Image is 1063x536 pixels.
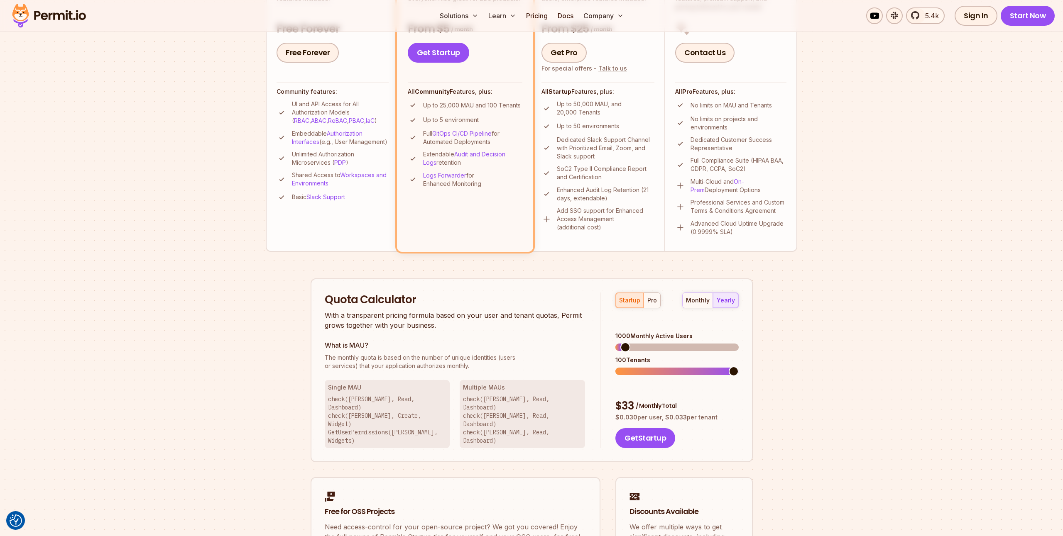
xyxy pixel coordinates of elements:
h2: Free for OSS Projects [325,507,586,517]
a: Sign In [955,6,997,26]
p: With a transparent pricing formula based on your user and tenant quotas, Permit grows together wi... [325,310,585,330]
p: UI and API Access for All Authorization Models ( , , , , ) [292,100,389,125]
a: ReBAC [328,117,347,124]
a: Contact Us [675,43,735,63]
p: Professional Services and Custom Terms & Conditions Agreement [691,198,786,215]
div: monthly [686,296,710,305]
a: Authorization Interfaces [292,130,362,145]
h4: All Features, plus: [541,88,654,96]
p: for Enhanced Monitoring [423,171,522,188]
a: PBAC [349,117,364,124]
button: Learn [485,7,519,24]
a: Start Now [1001,6,1055,26]
p: Embeddable (e.g., User Management) [292,129,389,146]
h4: Community features: [277,88,389,96]
div: 100 Tenants [615,356,738,364]
p: Up to 50 environments [557,122,619,130]
button: GetStartup [615,428,675,448]
p: Full for Automated Deployments [423,129,522,146]
p: Enhanced Audit Log Retention (21 days, extendable) [557,186,654,202]
div: For special offers - [541,64,627,73]
p: Extendable retention [423,150,522,167]
p: or services) that your application authorizes monthly. [325,353,585,370]
p: $ 0.030 per user, $ 0.033 per tenant [615,413,738,421]
div: pro [647,296,657,305]
a: Get Pro [541,43,587,63]
a: IaC [366,117,375,124]
span: The monthly quota is based on the number of unique identities (users [325,353,585,362]
h3: Multiple MAUs [463,383,582,392]
p: No limits on projects and environments [691,115,786,132]
div: $ 33 [615,399,738,414]
p: Up to 25,000 MAU and 100 Tenants [423,101,521,110]
h2: Discounts Available [629,507,739,517]
p: Shared Access to [292,171,389,188]
img: Permit logo [8,2,90,30]
a: Get Startup [408,43,469,63]
a: 5.4k [906,7,945,24]
a: Free Forever [277,43,339,63]
a: On-Prem [691,178,744,193]
span: / Monthly Total [636,402,676,410]
a: Pricing [523,7,551,24]
button: Company [580,7,627,24]
p: Up to 50,000 MAU, and 20,000 Tenants [557,100,654,117]
p: Full Compliance Suite (HIPAA BAA, GDPR, CCPA, SoC2) [691,156,786,173]
p: Unlimited Authorization Microservices ( ) [292,150,389,167]
p: Dedicated Slack Support Channel with Prioritized Email, Zoom, and Slack support [557,136,654,161]
div: 1000 Monthly Active Users [615,332,738,340]
p: Dedicated Customer Success Representative [691,136,786,152]
h2: Quota Calculator [325,292,585,307]
p: Multi-Cloud and Deployment Options [691,178,786,194]
p: No limits on MAU and Tenants [691,101,772,110]
strong: Pro [682,88,693,95]
p: Up to 5 environment [423,116,479,124]
a: GitOps CI/CD Pipeline [432,130,492,137]
strong: Community [415,88,450,95]
a: Slack Support [306,193,345,200]
p: Advanced Cloud Uptime Upgrade (0.9999% SLA) [691,219,786,236]
h3: What is MAU? [325,340,585,350]
span: 5.4k [920,11,939,21]
h3: Single MAU [328,383,447,392]
p: check([PERSON_NAME], Read, Dashboard) check([PERSON_NAME], Read, Dashboard) check([PERSON_NAME], ... [463,395,582,445]
p: SoC2 Type II Compliance Report and Certification [557,165,654,181]
a: Audit and Decision Logs [423,151,505,166]
strong: Startup [549,88,571,95]
img: Revisit consent button [10,514,22,527]
a: RBAC [294,117,309,124]
button: Consent Preferences [10,514,22,527]
p: Add SSO support for Enhanced Access Management (additional cost) [557,207,654,231]
a: Logs Forwarder [423,172,466,179]
p: check([PERSON_NAME], Read, Dashboard) check([PERSON_NAME], Create, Widget) GetUserPermissions([PE... [328,395,447,445]
h4: All Features, plus: [675,88,786,96]
a: ABAC [311,117,326,124]
a: Talk to us [598,65,627,72]
p: Basic [292,193,345,201]
a: Docs [554,7,577,24]
a: PDP [334,159,346,166]
button: Solutions [436,7,482,24]
h4: All Features, plus: [408,88,522,96]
